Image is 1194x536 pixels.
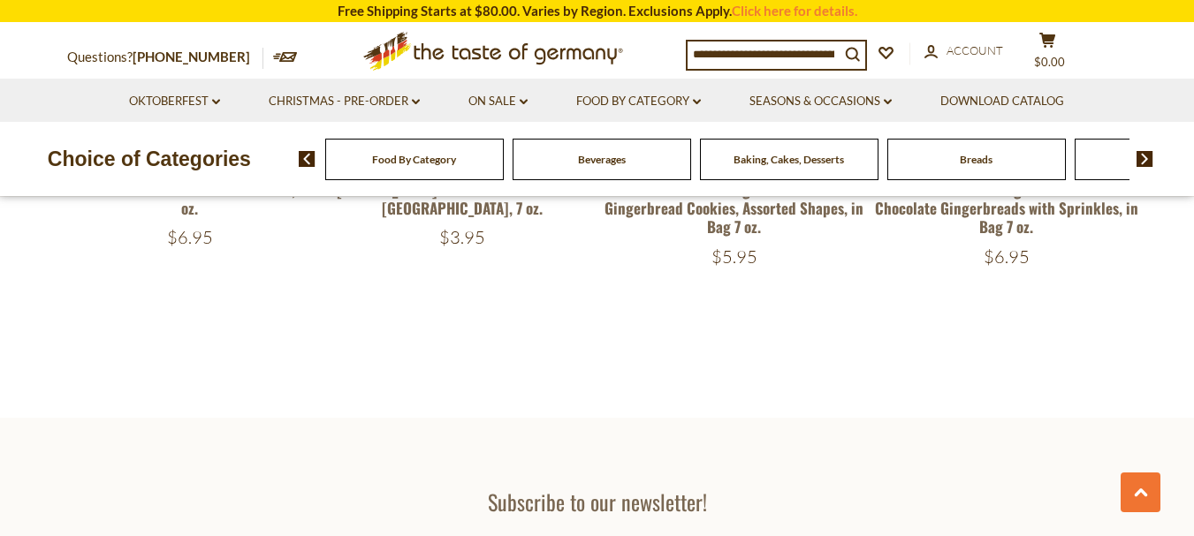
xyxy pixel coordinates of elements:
[67,46,263,69] p: Questions?
[439,226,485,248] span: $3.95
[129,92,220,111] a: Oktoberfest
[940,92,1064,111] a: Download Catalog
[732,3,857,19] a: Click here for details.
[338,488,856,515] h3: Subscribe to our newsletter!
[372,153,456,166] a: Food By Category
[337,178,587,219] a: [PERSON_NAME] Glazed Pfeffernuesse in [GEOGRAPHIC_DATA], 7 oz.
[924,42,1003,61] a: Account
[578,153,626,166] a: Beverages
[734,153,844,166] a: Baking, Cakes, Desserts
[947,43,1003,57] span: Account
[576,92,701,111] a: Food By Category
[1022,32,1075,76] button: $0.00
[1137,151,1153,167] img: next arrow
[1034,55,1065,69] span: $0.00
[468,92,528,111] a: On Sale
[167,226,213,248] span: $6.95
[605,178,863,238] a: Wicklein "Nuernberger Allerlei" Iced Gingerbread Cookies, Assorted Shapes, in Bag 7 oz.
[133,49,250,64] a: [PHONE_NUMBER]
[749,92,892,111] a: Seasons & Occasions
[875,178,1138,238] a: Wicklein "Nuernberger Allerlei" Milk Chocolate Gingerbreads with Sprinkles, in Bag 7 oz.
[711,245,757,268] span: $5.95
[984,245,1030,268] span: $6.95
[299,151,316,167] img: previous arrow
[63,178,316,219] a: Wicklein Glazed Choco Pfeffernuesse, 6.1 oz.
[960,153,992,166] a: Breads
[269,92,420,111] a: Christmas - PRE-ORDER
